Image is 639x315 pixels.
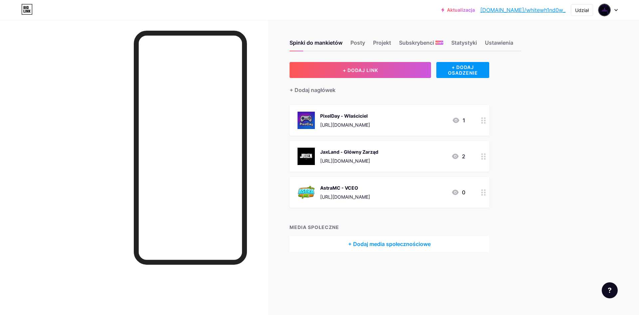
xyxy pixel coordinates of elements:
img: biały_wh1nd0w_ [598,4,611,16]
font: Posty [350,39,365,46]
img: JaxLand - Główny Zarząd [298,148,315,165]
img: PixelDay - Właściciel [298,112,315,129]
font: + DODAJ OSADZENIE [448,64,478,76]
font: JaxLand - Główny Zarząd [320,149,378,155]
font: + DODAJ LINK [343,67,378,73]
font: 2 [462,153,465,160]
font: Aktualizacja [447,7,475,13]
img: AstraMC - VCEO [298,184,315,201]
font: AstraMC - VCEO [320,185,358,191]
button: + DODAJ LINK [290,62,431,78]
font: Projekt [373,39,391,46]
a: [DOMAIN_NAME]/whitewh1nd0w_ [480,6,565,14]
font: + Dodaj nagłówek [290,87,335,93]
font: PixelDay - Właściciel [320,113,368,119]
font: [URL][DOMAIN_NAME] [320,122,370,128]
font: 0 [462,189,465,196]
font: Statystyki [451,39,477,46]
font: [DOMAIN_NAME]/whitewh1nd0w_ [480,7,565,13]
font: NOWY [435,41,444,44]
font: 1 [463,117,465,124]
font: MEDIA SPOŁECZNE [290,224,339,230]
font: Udział [575,7,589,13]
font: [URL][DOMAIN_NAME] [320,194,370,200]
font: + Dodaj media społecznościowe [348,241,431,247]
font: [URL][DOMAIN_NAME] [320,158,370,164]
font: Subskrybenci [399,39,434,46]
font: Spinki do mankietów [290,39,342,46]
font: Ustawienia [485,39,513,46]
